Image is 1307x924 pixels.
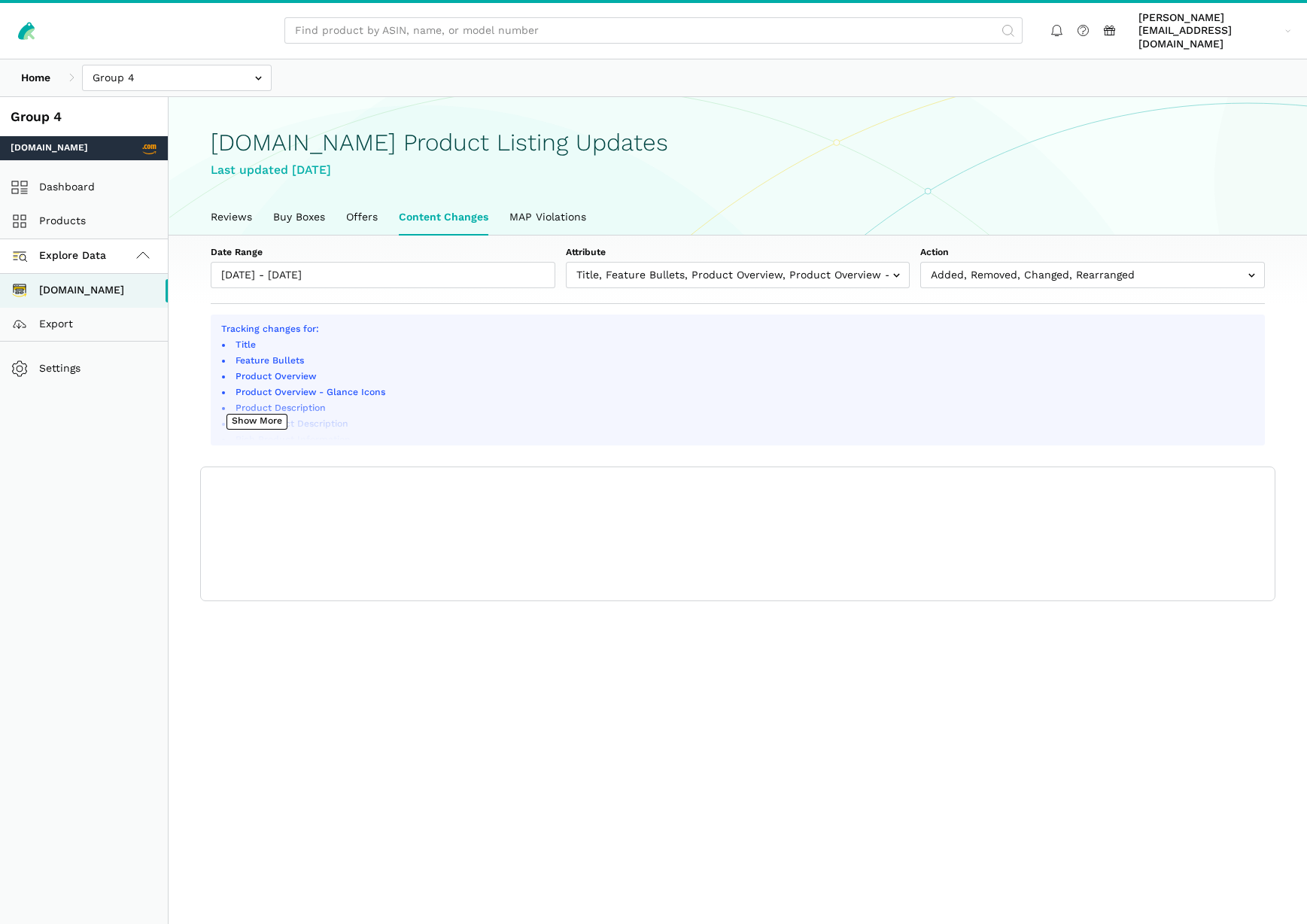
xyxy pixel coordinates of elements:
div: Group 4 [11,108,157,126]
h1: [DOMAIN_NAME] Product Listing Updates [211,129,1265,156]
a: Reviews [200,200,263,235]
a: MAP Violations [499,200,597,235]
span: [PERSON_NAME][EMAIL_ADDRESS][DOMAIN_NAME] [1138,11,1280,51]
label: Attribute [566,246,910,260]
a: Offers [336,200,388,235]
a: Buy Boxes [263,200,336,235]
li: Product Overview - Glance Icons [233,386,1254,400]
li: Rich Product Description [233,418,1254,431]
span: [DOMAIN_NAME] [11,141,88,155]
a: Home [11,65,61,91]
span: Explore Data [16,247,106,265]
label: Action [920,246,1265,260]
input: Group 4 [82,65,272,91]
a: [PERSON_NAME][EMAIL_ADDRESS][DOMAIN_NAME] [1133,8,1296,53]
input: Title, Feature Bullets, Product Overview, Product Overview - Glance Icons, Product Description, R... [566,262,910,288]
p: Tracking changes for: [221,322,1254,336]
label: Date Range [211,246,555,260]
li: Rich Product Information [233,433,1254,447]
li: Title [233,339,1254,352]
li: Product Overview [233,370,1254,384]
input: Added, Removed, Changed, Rearranged [920,262,1265,288]
div: Last updated [DATE] [211,161,1265,180]
a: Content Changes [388,200,499,235]
li: Feature Bullets [233,354,1254,368]
li: Product Description [233,402,1254,415]
input: Find product by ASIN, name, or model number [284,17,1023,44]
button: Show More [226,414,287,430]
